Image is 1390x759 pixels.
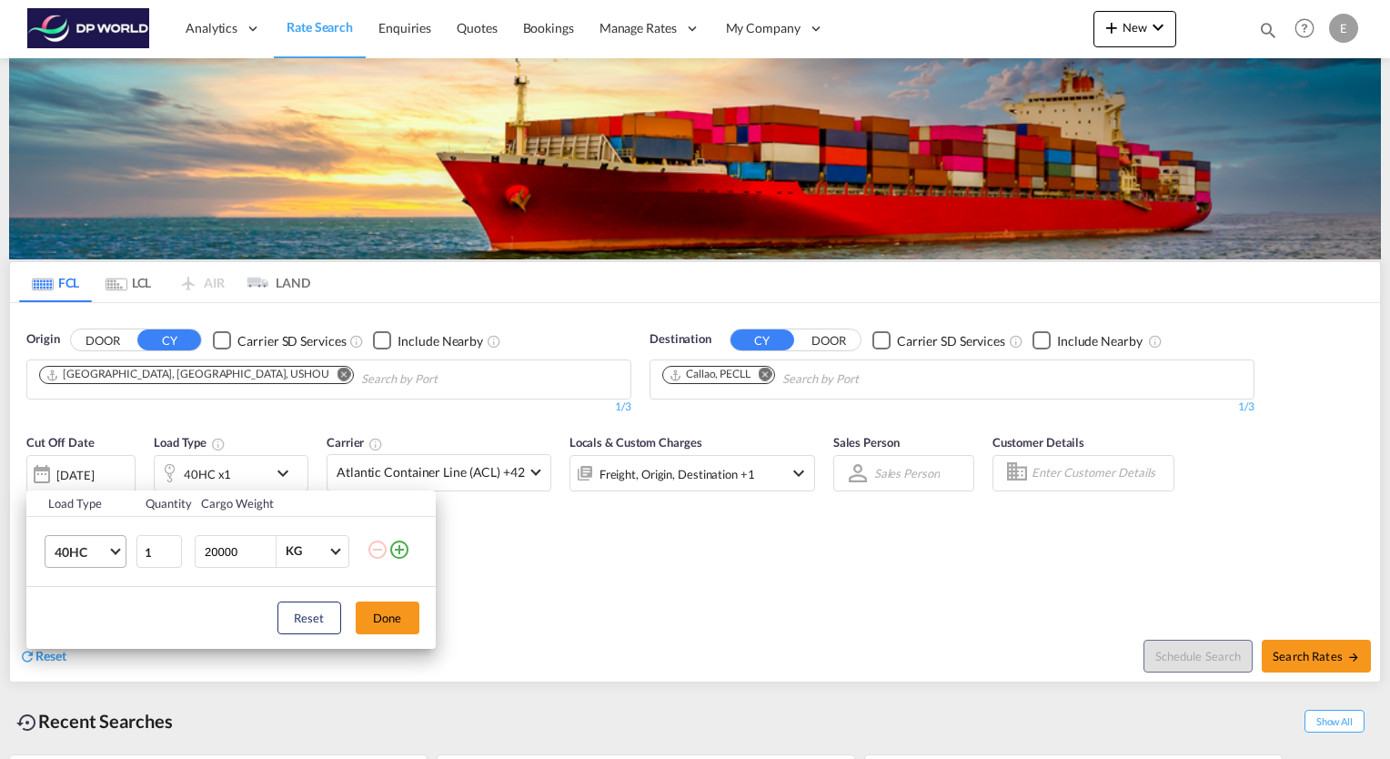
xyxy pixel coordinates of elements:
md-icon: icon-minus-circle-outline [367,539,388,561]
md-select: Choose: 40HC [45,535,126,568]
input: Enter Weight [203,536,276,567]
div: KG [286,543,302,558]
th: Load Type [26,491,135,517]
span: 40HC [55,543,107,562]
div: Cargo Weight [201,495,356,511]
md-icon: icon-plus-circle-outline [388,539,410,561]
button: Reset [277,602,341,634]
input: Qty [136,535,182,568]
th: Quantity [135,491,191,517]
button: Done [356,602,419,634]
